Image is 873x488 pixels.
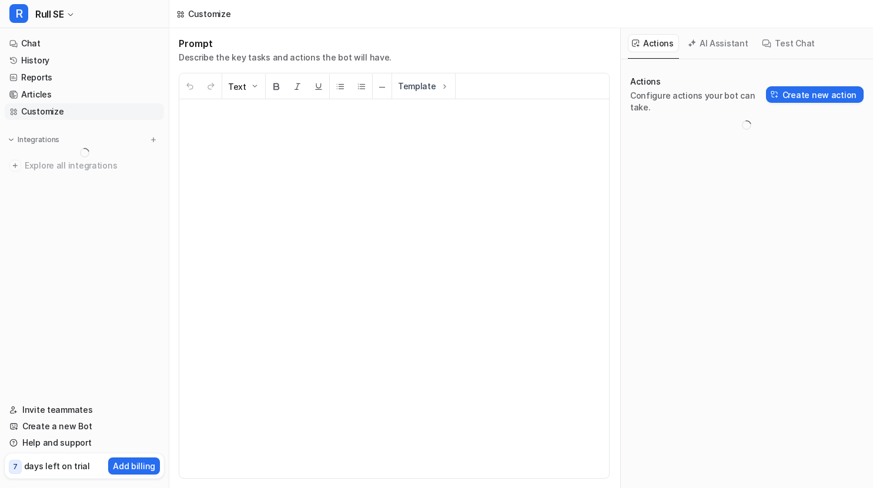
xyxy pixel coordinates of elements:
img: expand menu [7,136,15,144]
img: Ordered List [357,82,366,91]
img: Redo [206,82,216,91]
div: Customize [188,8,230,20]
a: Customize [5,103,164,120]
p: days left on trial [24,460,90,472]
a: Chat [5,35,164,52]
img: Bold [272,82,281,91]
img: Create action [771,90,779,99]
img: explore all integrations [9,160,21,171]
img: Dropdown Down Arrow [250,82,259,91]
h1: Prompt [179,38,392,49]
p: Actions [630,76,766,87]
img: Undo [185,82,195,91]
a: History [5,52,164,69]
button: Template [392,73,455,99]
span: R [9,4,28,23]
button: Add billing [108,457,160,474]
button: Bold [266,74,287,99]
a: Reports [5,69,164,86]
span: Explore all integrations [25,156,159,175]
img: Italic [293,82,302,91]
button: Ordered List [351,74,372,99]
button: AI Assistant [684,34,754,52]
button: Unordered List [330,74,351,99]
p: Integrations [18,135,59,144]
span: Rull SE [35,6,63,22]
p: Describe the key tasks and actions the bot will have. [179,52,392,63]
img: Unordered List [336,82,345,91]
p: 7 [13,462,18,472]
button: Redo [200,74,222,99]
button: Italic [287,74,308,99]
a: Explore all integrations [5,157,164,174]
button: Actions [628,34,679,52]
button: Test Chat [758,34,820,52]
button: Text [222,74,265,99]
button: Create new action [766,86,864,103]
button: Underline [308,74,329,99]
p: Configure actions your bot can take. [630,90,766,113]
p: Add billing [113,460,155,472]
button: Undo [179,74,200,99]
a: Create a new Bot [5,418,164,435]
img: menu_add.svg [149,136,158,144]
button: ─ [373,74,392,99]
a: Invite teammates [5,402,164,418]
a: Articles [5,86,164,103]
button: Integrations [5,134,63,146]
img: Template [440,82,449,91]
a: Help and support [5,435,164,451]
img: Underline [314,82,323,91]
